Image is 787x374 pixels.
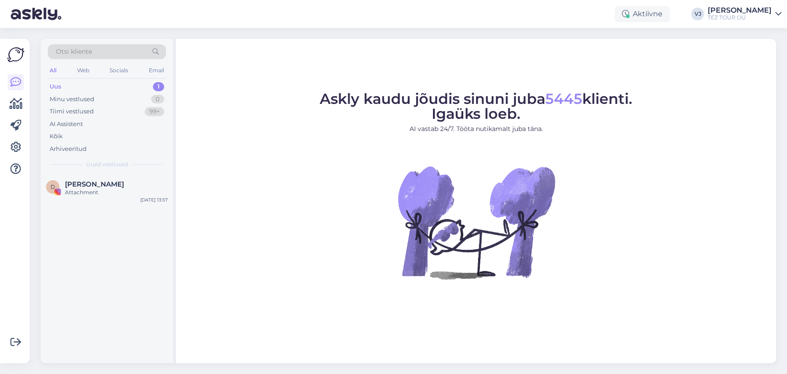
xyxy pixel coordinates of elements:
[51,183,55,190] span: D
[147,65,166,76] div: Email
[708,7,772,14] div: [PERSON_NAME]
[151,95,164,104] div: 0
[50,145,87,154] div: Arhiveeritud
[708,14,772,21] div: TEZ TOUR OÜ
[50,95,94,104] div: Minu vestlused
[153,82,164,91] div: 1
[691,8,704,20] div: VJ
[50,120,83,129] div: AI Assistent
[48,65,58,76] div: All
[615,6,670,22] div: Aktiivne
[145,107,164,116] div: 99+
[108,65,130,76] div: Socials
[50,82,61,91] div: Uus
[320,90,632,122] span: Askly kaudu jõudis sinuni juba klienti. Igaüks loeb.
[75,65,91,76] div: Web
[708,7,782,21] a: [PERSON_NAME]TEZ TOUR OÜ
[65,188,168,196] div: Attachment
[545,90,582,108] span: 5445
[50,132,63,141] div: Kõik
[86,160,128,168] span: Uued vestlused
[56,47,92,56] span: Otsi kliente
[65,180,124,188] span: Dimitris Charitidis
[7,46,24,63] img: Askly Logo
[395,141,557,304] img: No Chat active
[320,124,632,134] p: AI vastab 24/7. Tööta nutikamalt juba täna.
[140,196,168,203] div: [DATE] 13:57
[50,107,94,116] div: Tiimi vestlused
